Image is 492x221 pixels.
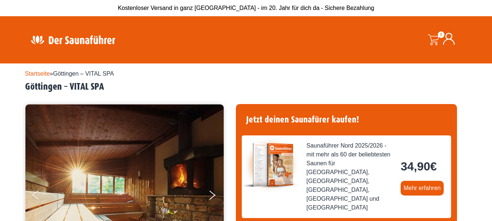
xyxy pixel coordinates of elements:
[401,181,444,196] a: Mehr erfahren
[25,70,114,77] span: »
[401,160,437,173] bdi: 34,90
[242,110,451,130] h4: Jetzt deinen Saunafürer kaufen!
[307,141,395,212] span: Saunaführer Nord 2025/2026 - mit mehr als 60 der beliebtesten Saunen für [GEOGRAPHIC_DATA], [GEOG...
[32,187,51,206] button: Previous
[208,187,226,206] button: Next
[430,160,437,173] span: €
[438,31,444,38] span: 0
[25,70,50,77] a: Startseite
[25,81,467,93] h2: Göttingen – VITAL SPA
[118,5,374,11] span: Kostenloser Versand in ganz [GEOGRAPHIC_DATA] - im 20. Jahr für dich da - Sichere Bezahlung
[242,135,301,194] img: der-saunafuehrer-2025-nord.jpg
[53,70,114,77] span: Göttingen – VITAL SPA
